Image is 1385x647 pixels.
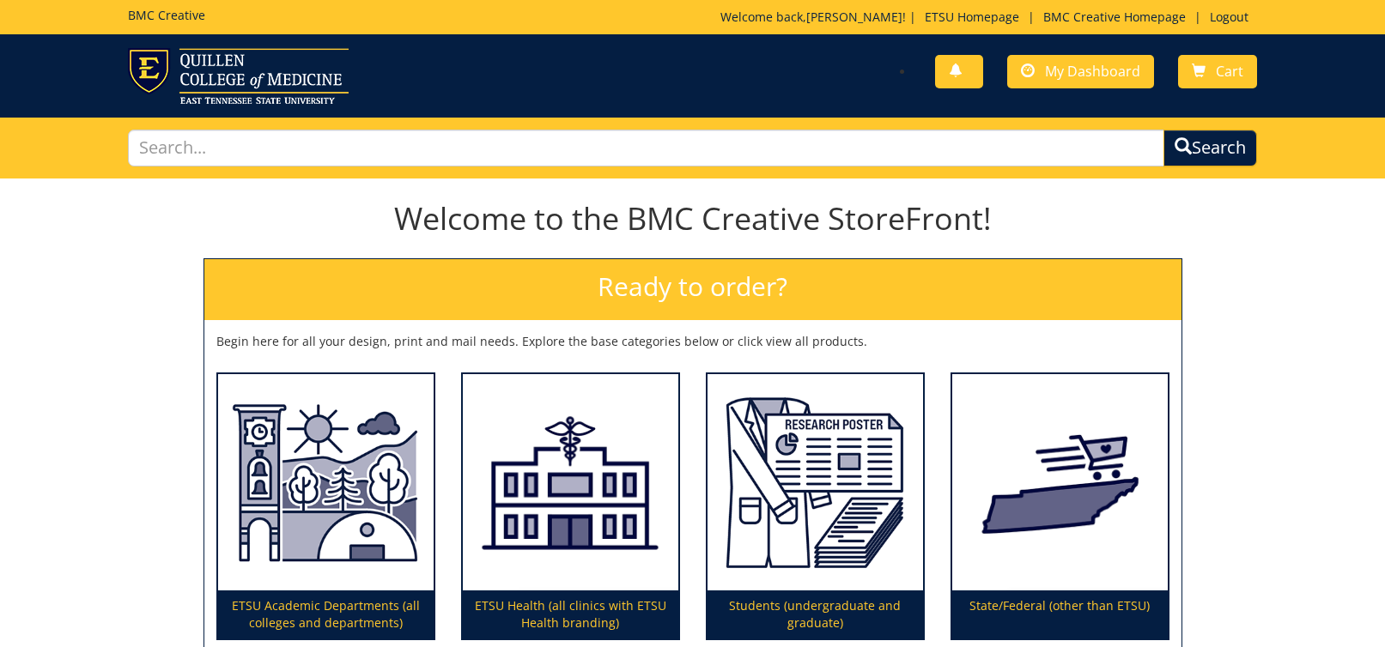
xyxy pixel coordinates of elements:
a: State/Federal (other than ETSU) [952,374,1168,638]
span: Cart [1216,62,1243,81]
button: Search [1163,130,1257,166]
span: My Dashboard [1045,62,1140,81]
a: [PERSON_NAME] [806,9,902,25]
a: ETSU Academic Departments (all colleges and departments) [218,374,434,638]
img: ETSU Academic Departments (all colleges and departments) [218,374,434,590]
img: State/Federal (other than ETSU) [952,374,1168,590]
p: Begin here for all your design, print and mail needs. Explore the base categories below or click ... [216,333,1169,350]
a: ETSU Health (all clinics with ETSU Health branding) [463,374,678,638]
p: Students (undergraduate and graduate) [708,590,923,638]
a: Students (undergraduate and graduate) [708,374,923,638]
p: ETSU Academic Departments (all colleges and departments) [218,590,434,638]
a: Cart [1178,55,1257,88]
img: ETSU logo [128,48,349,104]
a: Logout [1201,9,1257,25]
a: BMC Creative Homepage [1035,9,1194,25]
a: ETSU Homepage [916,9,1028,25]
a: My Dashboard [1007,55,1154,88]
p: ETSU Health (all clinics with ETSU Health branding) [463,590,678,638]
p: State/Federal (other than ETSU) [952,590,1168,638]
h2: Ready to order? [204,259,1182,320]
h5: BMC Creative [128,9,205,21]
h1: Welcome to the BMC Creative StoreFront! [203,202,1182,236]
img: Students (undergraduate and graduate) [708,374,923,590]
img: ETSU Health (all clinics with ETSU Health branding) [463,374,678,590]
p: Welcome back, ! | | | [720,9,1257,26]
input: Search... [128,130,1163,166]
